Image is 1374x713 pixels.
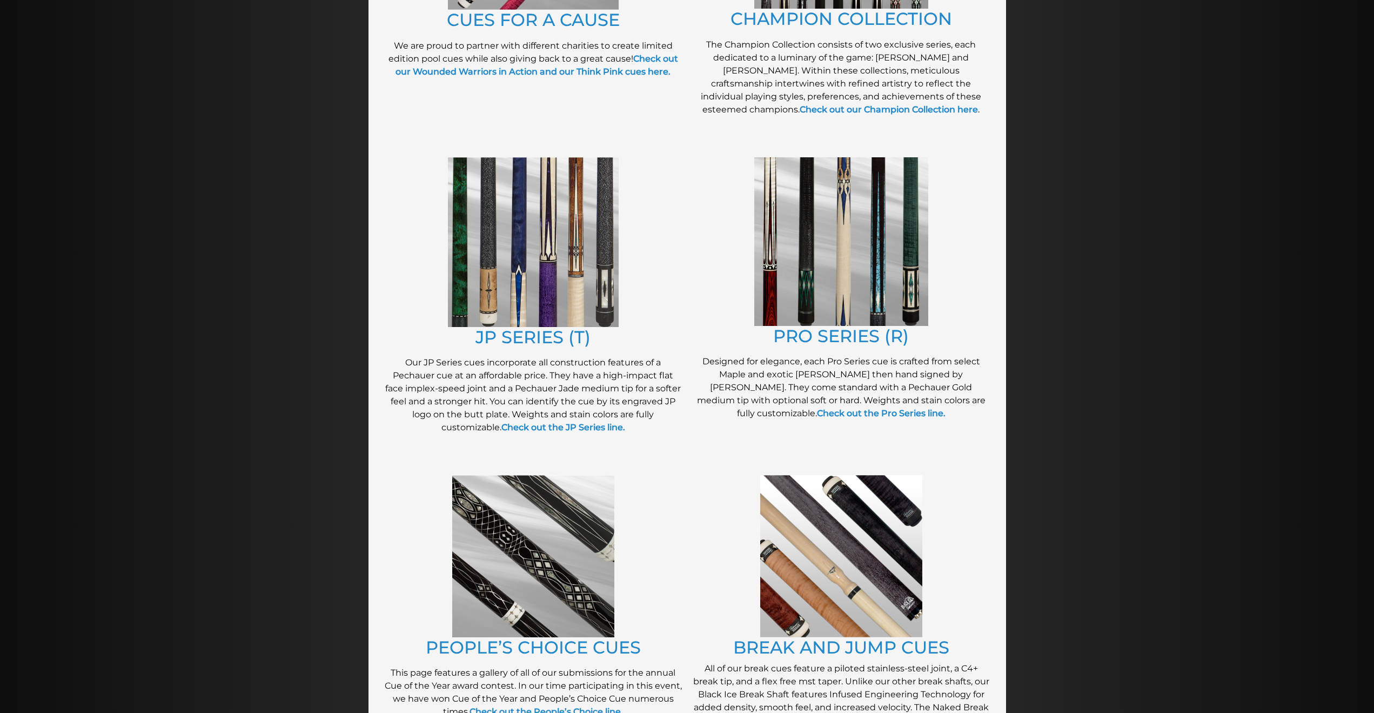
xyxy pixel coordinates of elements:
[730,8,952,29] a: CHAMPION COLLECTION
[817,408,946,418] a: Check out the Pro Series line.
[800,104,978,115] a: Check out our Champion Collection here
[475,326,591,348] a: JP SERIES (T)
[447,9,620,30] a: CUES FOR A CAUSE
[501,422,625,432] a: Check out the JP Series line.
[385,39,682,78] p: We are proud to partner with different charities to create limited edition pool cues while also g...
[693,38,990,116] p: The Champion Collection consists of two exclusive series, each dedicated to a luminary of the gam...
[385,356,682,434] p: Our JP Series cues incorporate all construction features of a Pechauer cue at an affordable price...
[773,325,909,346] a: PRO SERIES (R)
[733,637,949,658] a: BREAK AND JUMP CUES
[426,637,641,658] a: PEOPLE’S CHOICE CUES
[693,355,990,420] p: Designed for elegance, each Pro Series cue is crafted from select Maple and exotic [PERSON_NAME] ...
[396,54,678,77] a: Check out our Wounded Warriors in Action and our Think Pink cues here.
